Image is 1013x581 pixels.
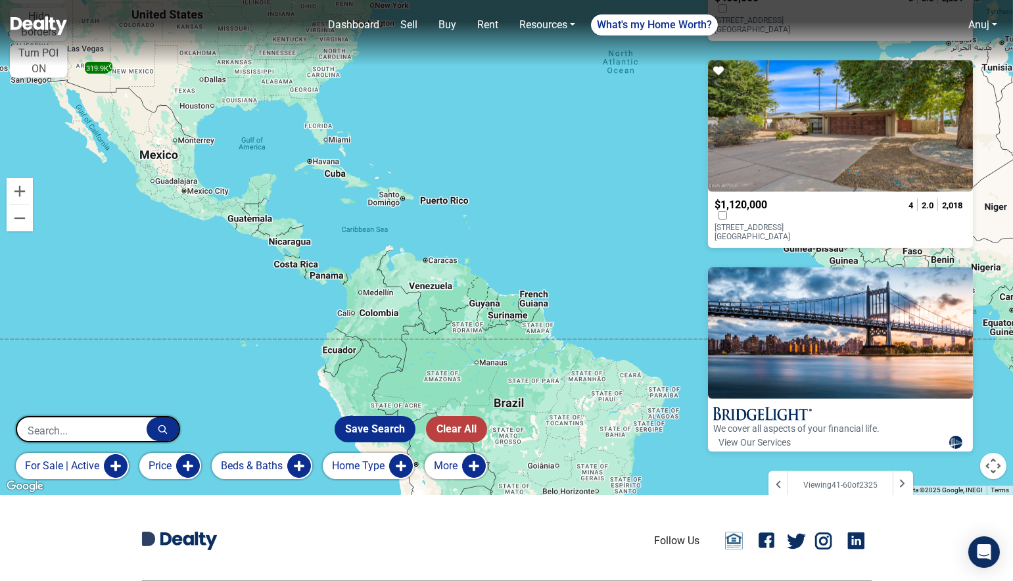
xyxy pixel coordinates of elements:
[139,453,201,479] button: Price
[16,453,129,479] button: for sale | active
[323,453,414,479] button: Home Type
[212,453,312,479] button: Beds & Baths
[949,436,962,449] img: Website Logo
[7,205,33,231] button: Zoom out
[963,12,1002,38] a: Anuj
[813,528,839,554] a: Instagram
[395,12,423,38] a: Sell
[787,528,806,554] a: Twitter
[425,453,487,479] button: More
[968,18,989,31] a: Anuj
[922,200,933,210] span: 2.0
[433,12,461,38] a: Buy
[942,200,962,210] span: 2,018
[426,416,487,442] button: Clear All
[514,12,580,38] a: Resources
[754,528,780,554] a: Facebook
[472,12,504,38] a: Rent
[160,532,217,550] img: Dealty
[980,453,1006,479] button: Map camera controls
[11,16,67,35] img: Dealty - Buy, Sell & Rent Homes
[655,533,700,549] li: Follow Us
[968,536,1000,568] div: Open Intercom Messenger
[335,416,415,442] button: Save Search
[591,14,718,35] a: What's my Home Worth?
[908,200,913,210] span: 4
[715,223,820,241] p: [STREET_ADDRESS] [GEOGRAPHIC_DATA]
[85,64,109,74] div: 319.9K
[7,542,46,581] iframe: BigID CMP Widget
[142,532,155,546] img: Dealty D
[7,178,33,204] button: Zoom in
[788,479,892,491] div: Viewing 41 - 60 of 2325
[845,528,872,554] a: Linkedin
[719,437,791,448] span: View Our Services
[713,399,812,423] img: New York City Bridge
[17,417,147,444] input: Search...
[713,423,968,434] p: We cover all aspects of your financial life.
[715,198,767,211] span: $1,120,000
[85,62,112,72] div: 719.99K
[721,531,747,551] a: Email
[991,486,1009,494] a: Terms (opens in new tab)
[715,211,731,220] label: Compare
[323,12,385,38] a: Dashboard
